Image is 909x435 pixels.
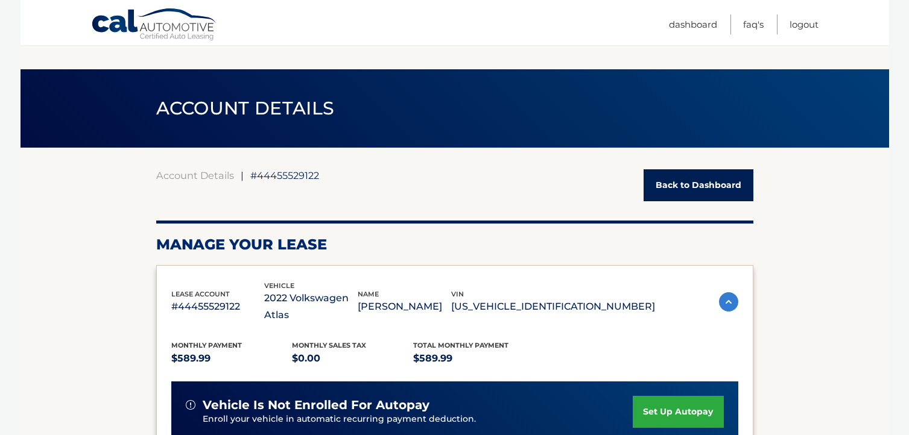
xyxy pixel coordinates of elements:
[171,290,230,298] span: lease account
[358,290,379,298] span: name
[250,169,319,181] span: #44455529122
[203,413,633,426] p: Enroll your vehicle in automatic recurring payment deduction.
[743,14,764,34] a: FAQ's
[156,236,753,254] h2: Manage Your Lease
[719,292,738,311] img: accordion-active.svg
[264,281,294,290] span: vehicle
[171,298,265,315] p: #44455529122
[669,14,717,34] a: Dashboard
[171,341,242,349] span: Monthly Payment
[241,169,244,181] span: |
[451,298,655,315] p: [US_VEHICLE_IDENTIFICATION_NUMBER]
[264,290,358,324] p: 2022 Volkswagen Atlas
[203,398,429,413] span: vehicle is not enrolled for autopay
[292,341,366,349] span: Monthly sales Tax
[451,290,464,298] span: vin
[156,169,234,181] a: Account Details
[644,169,753,201] a: Back to Dashboard
[292,350,413,367] p: $0.00
[91,8,218,43] a: Cal Automotive
[358,298,451,315] p: [PERSON_NAME]
[633,396,723,428] a: set up autopay
[156,97,335,119] span: ACCOUNT DETAILS
[186,400,195,410] img: alert-white.svg
[171,350,293,367] p: $589.99
[413,341,508,349] span: Total Monthly Payment
[790,14,819,34] a: Logout
[413,350,534,367] p: $589.99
